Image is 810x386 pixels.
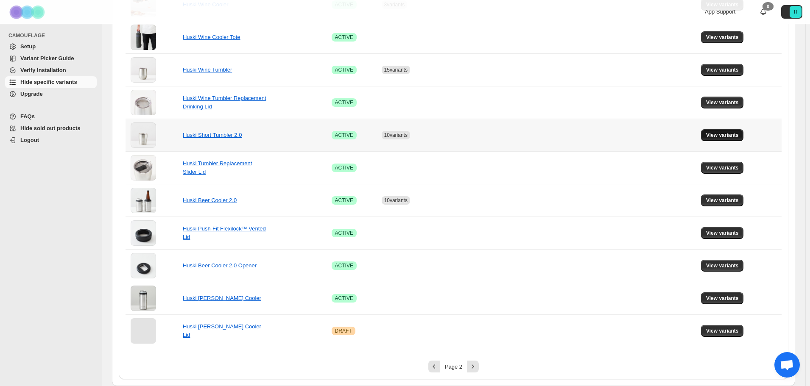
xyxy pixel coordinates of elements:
span: 10 variants [384,132,408,138]
button: View variants [701,129,744,141]
button: View variants [701,227,744,239]
button: View variants [701,260,744,272]
a: Huski [PERSON_NAME] Cooler [183,295,261,301]
span: ACTIVE [335,197,353,204]
a: Upgrade [5,88,97,100]
button: View variants [701,64,744,76]
span: App Support [705,8,735,15]
span: Hide specific variants [20,79,77,85]
button: View variants [701,97,744,108]
button: View variants [701,325,744,337]
text: H [794,9,797,14]
span: View variants [706,262,739,269]
img: Huski Wine Tumbler Replacement Drinking Lid [131,90,156,115]
span: View variants [706,99,739,106]
a: Huski Tumbler Replacement Slider Lid [183,160,252,175]
span: DRAFT [335,328,352,334]
a: Huski Wine Tumbler [183,67,232,73]
img: Huski Beer Cooler 2.0 [131,188,156,213]
a: Open chat [774,352,800,378]
button: Avatar with initials H [781,5,802,19]
a: Hide specific variants [5,76,97,88]
span: Variant Picker Guide [20,55,74,61]
a: Huski Wine Cooler Tote [183,34,240,40]
span: ACTIVE [335,230,353,236]
a: Huski Push-Fit Flexilock™ Vented Lid [183,225,266,240]
a: Huski Beer Cooler 2.0 [183,197,237,203]
img: Huski Tumbler Replacement Slider Lid [131,155,156,181]
a: Verify Installation [5,64,97,76]
span: View variants [706,67,739,73]
span: 15 variants [384,67,408,73]
a: Hide sold out products [5,122,97,134]
span: View variants [706,230,739,236]
a: Logout [5,134,97,146]
img: Huski Short Tumbler 2.0 [131,122,156,148]
a: 0 [759,8,768,16]
img: Huski Beer Cooler 2.0 Opener [131,253,156,278]
img: Huski Seltzer Cooler [131,286,156,311]
a: Huski Short Tumbler 2.0 [183,132,242,138]
span: Upgrade [20,91,43,97]
span: View variants [706,164,739,171]
div: 0 [763,2,774,11]
span: Verify Installation [20,67,66,73]
span: ACTIVE [335,262,353,269]
button: View variants [701,31,744,43]
span: View variants [706,34,739,41]
span: Page 2 [445,364,462,370]
button: View variants [701,292,744,304]
a: Huski Wine Tumbler Replacement Drinking Lid [183,95,266,110]
span: Logout [20,137,39,143]
span: ACTIVE [335,99,353,106]
img: Huski Wine Tumbler [131,57,156,83]
img: Camouflage [7,0,49,24]
button: Previous [428,361,440,372]
span: Setup [20,43,36,50]
span: ACTIVE [335,295,353,302]
a: Variant Picker Guide [5,53,97,64]
span: View variants [706,197,739,204]
a: FAQs [5,111,97,122]
a: Huski [PERSON_NAME] Cooler Lid [183,323,261,338]
a: Setup [5,41,97,53]
img: Huski Push-Fit Flexilock™ Vented Lid [131,220,156,246]
span: View variants [706,328,739,334]
button: Next [467,361,479,372]
span: ACTIVE [335,132,353,139]
span: View variants [706,132,739,139]
img: Huski Wine Cooler Tote [131,25,156,50]
span: CAMOUFLAGE [8,32,98,39]
button: View variants [701,194,744,206]
button: View variants [701,162,744,174]
span: View variants [706,295,739,302]
span: ACTIVE [335,67,353,73]
span: 10 variants [384,197,408,203]
span: Avatar with initials H [790,6,802,18]
nav: Pagination [126,361,782,372]
span: Hide sold out products [20,125,81,131]
span: ACTIVE [335,164,353,171]
span: FAQs [20,113,35,119]
span: ACTIVE [335,34,353,41]
a: Huski Beer Cooler 2.0 Opener [183,262,257,269]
